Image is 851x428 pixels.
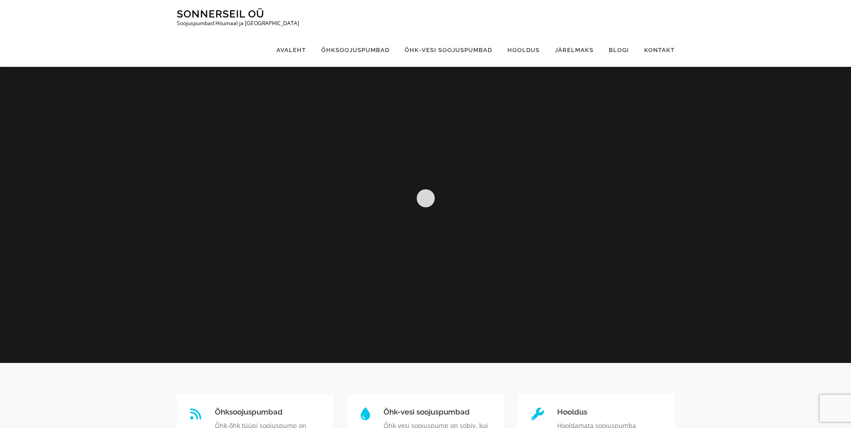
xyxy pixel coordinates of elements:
a: Avaleht [269,33,314,67]
a: Blogi [601,33,637,67]
a: Sonnerseil OÜ [177,8,264,20]
a: Õhk-vesi soojuspumbad [397,33,500,67]
a: Järelmaks [547,33,601,67]
a: Õhksoojuspumbad [314,33,397,67]
a: Hooldus [500,33,547,67]
p: Soojuspumbad Hiiumaal ja [GEOGRAPHIC_DATA] [177,20,299,26]
a: Kontakt [637,33,675,67]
